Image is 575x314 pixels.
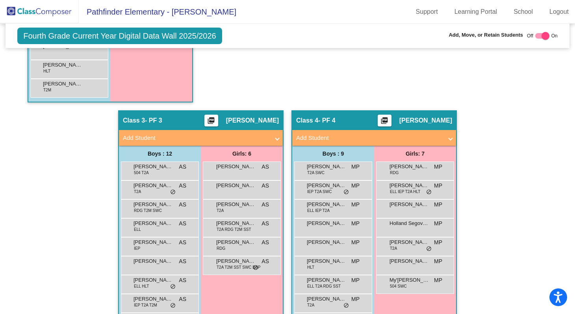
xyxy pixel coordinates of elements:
[201,146,283,162] div: Girls: 6
[378,115,391,126] button: Print Students Details
[134,283,149,289] span: ELL HLT
[351,163,360,171] span: MP
[307,302,314,308] span: T2A
[134,276,173,284] span: [PERSON_NAME]
[307,283,341,289] span: ELL T2A RDG SST
[434,219,442,228] span: MP
[119,146,201,162] div: Boys : 12
[307,208,330,214] span: ELL IEP T2A
[134,201,173,208] span: [PERSON_NAME]
[134,257,173,265] span: [PERSON_NAME]
[351,219,360,228] span: MP
[307,201,346,208] span: [PERSON_NAME]
[434,163,442,171] span: MP
[226,117,279,124] span: [PERSON_NAME]
[170,284,176,290] span: do_not_disturb_alt
[426,246,432,252] span: do_not_disturb_alt
[262,219,269,228] span: AS
[307,276,346,284] span: [PERSON_NAME]
[43,68,50,74] span: HLT
[390,182,429,190] span: [PERSON_NAME]
[206,117,216,128] mat-icon: picture_as_pdf
[351,295,360,303] span: MP
[343,303,349,309] span: do_not_disturb_alt
[390,201,429,208] span: [PERSON_NAME]
[119,130,283,146] mat-expansion-panel-header: Add Student
[134,295,173,303] span: [PERSON_NAME]
[307,170,325,176] span: T2A SWC
[307,189,332,195] span: IEP T2A SWC
[410,6,444,18] a: Support
[43,61,82,69] span: [PERSON_NAME]
[434,276,442,284] span: MP
[262,201,269,209] span: AS
[380,117,389,128] mat-icon: picture_as_pdf
[399,117,452,124] span: [PERSON_NAME]
[216,257,256,265] span: [PERSON_NAME]
[123,117,145,124] span: Class 3
[134,163,173,171] span: [PERSON_NAME]
[449,31,523,39] span: Add, Move, or Retain Students
[262,163,269,171] span: AS
[318,117,336,124] span: - PF 4
[145,117,162,124] span: - PF 3
[390,189,420,195] span: ELL IEP T2A HLT
[374,146,456,162] div: Girls: 7
[134,170,149,176] span: 504 T2A
[216,182,256,190] span: [PERSON_NAME]
[217,227,251,232] span: T2A RDG T2M SST
[134,238,173,246] span: [PERSON_NAME]
[43,80,82,88] span: [PERSON_NAME]
[262,257,269,266] span: AS
[390,276,429,284] span: My'[PERSON_NAME]
[351,182,360,190] span: MP
[390,170,399,176] span: RDG
[216,219,256,227] span: [PERSON_NAME]
[434,257,442,266] span: MP
[134,245,140,251] span: IEP
[216,238,256,246] span: [PERSON_NAME]
[292,146,374,162] div: Boys : 9
[543,6,575,18] a: Logout
[262,182,269,190] span: AS
[390,219,429,227] span: Holland Segoviano
[179,201,186,209] span: AS
[170,189,176,195] span: do_not_disturb_alt
[426,189,432,195] span: do_not_disturb_alt
[507,6,539,18] a: School
[307,257,346,265] span: [PERSON_NAME][DATE]
[17,28,222,44] span: Fourth Grade Current Year Digital Data Wall 2025/2026
[351,276,360,284] span: MP
[351,201,360,209] span: MP
[179,238,186,247] span: AS
[434,238,442,247] span: MP
[390,283,407,289] span: 504 SWC
[390,257,429,265] span: [PERSON_NAME]
[79,6,236,18] span: Pathfinder Elementary - [PERSON_NAME]
[179,276,186,284] span: AS
[179,295,186,303] span: AS
[307,238,346,246] span: [PERSON_NAME]
[262,238,269,247] span: AS
[216,163,256,171] span: [PERSON_NAME]
[351,257,360,266] span: MP
[134,182,173,190] span: [PERSON_NAME]
[307,295,346,303] span: [PERSON_NAME]
[134,219,173,227] span: [PERSON_NAME]
[551,32,558,39] span: On
[292,130,456,146] mat-expansion-panel-header: Add Student
[123,134,269,143] mat-panel-title: Add Student
[296,134,443,143] mat-panel-title: Add Student
[434,201,442,209] span: MP
[134,208,162,214] span: RDG T2M SWC
[253,265,258,271] span: do_not_disturb_alt
[134,189,141,195] span: T2A
[179,257,186,266] span: AS
[216,201,256,208] span: [PERSON_NAME]
[217,208,224,214] span: T2A
[134,227,141,232] span: ELL
[343,189,349,195] span: do_not_disturb_alt
[217,264,260,270] span: T2A T2M SST SWC BSP
[43,87,51,93] span: T2M
[448,6,504,18] a: Learning Portal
